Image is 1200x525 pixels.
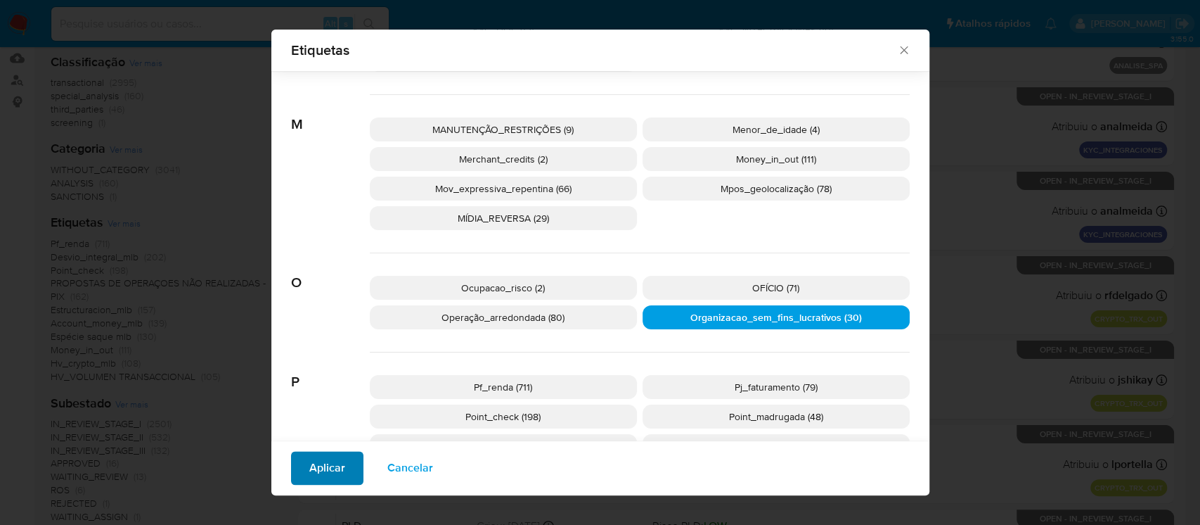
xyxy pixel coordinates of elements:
span: Money_in_out (111) [736,152,816,166]
div: MANUTENÇÃO_RESTRIÇÕES (9) [370,118,637,141]
span: Point_check (198) [465,410,541,424]
div: PROPOSTAS DE OPERAÇOES NÃO REALIZADAS - PIX (162) [643,434,910,458]
span: O [291,253,370,291]
span: Cancelar [387,453,433,484]
span: Mpos_geolocalização (78) [721,182,832,196]
div: MÍDIA_REVERSA (29) [370,206,637,230]
div: Organizacao_sem_fins_lucrativos (30) [643,305,910,329]
span: Merchant_credits (2) [459,152,548,166]
span: P [291,353,370,391]
span: MANUTENÇÃO_RESTRIÇÕES (9) [432,122,574,137]
div: Money_in_out (111) [643,147,910,171]
span: PROPOSTAS DE OPERAÇOES NÃO REALIZADAS - PIX (162) [648,439,904,453]
div: Menor_de_idade (4) [643,118,910,141]
span: PRODUTOS_PROIBIDOS_NÃO_HOMOLOGADOS (33) [385,439,621,453]
div: Merchant_credits (2) [370,147,637,171]
span: Point_madrugada (48) [729,410,823,424]
div: Ocupacao_risco (2) [370,276,637,300]
span: Ocupacao_risco (2) [461,281,545,295]
button: Aplicar [291,452,363,486]
button: Cancelar [369,452,451,486]
button: Fechar [897,43,910,56]
span: OFÍCIO (71) [752,281,799,295]
span: Pf_renda (711) [474,380,532,394]
div: Mpos_geolocalização (78) [643,177,910,201]
span: Menor_de_idade (4) [733,122,820,137]
div: Mov_expressiva_repentina (66) [370,177,637,201]
div: PRODUTOS_PROIBIDOS_NÃO_HOMOLOGADOS (33) [370,434,637,458]
span: M [291,95,370,133]
span: Aplicar [309,453,345,484]
div: Pj_faturamento (79) [643,375,910,399]
div: Pf_renda (711) [370,375,637,399]
div: Point_check (198) [370,405,637,429]
div: Point_madrugada (48) [643,405,910,429]
div: Operação_arredondada (80) [370,305,637,329]
span: Mov_expressiva_repentina (66) [435,182,572,196]
span: Organizacao_sem_fins_lucrativos (30) [690,310,862,324]
span: Operação_arredondada (80) [441,310,564,324]
span: Etiquetas [291,43,898,57]
span: Pj_faturamento (79) [735,380,818,394]
span: MÍDIA_REVERSA (29) [458,211,549,225]
div: OFÍCIO (71) [643,276,910,300]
